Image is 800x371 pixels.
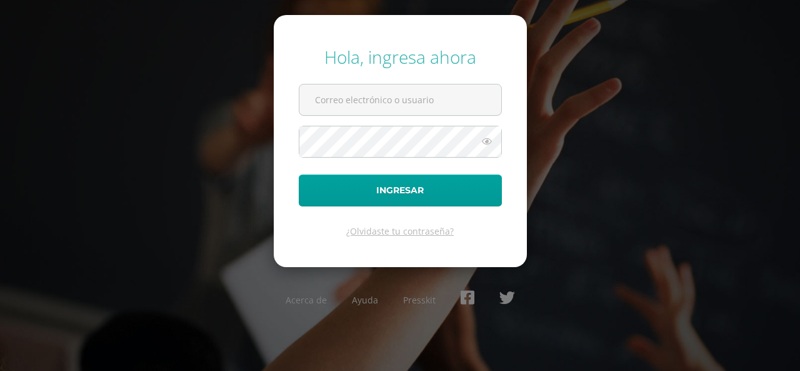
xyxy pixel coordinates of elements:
a: Acerca de [286,294,327,306]
div: Hola, ingresa ahora [299,45,502,69]
button: Ingresar [299,175,502,206]
a: Ayuda [352,294,378,306]
a: ¿Olvidaste tu contraseña? [346,225,454,237]
a: Presskit [403,294,436,306]
input: Correo electrónico o usuario [299,84,501,115]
